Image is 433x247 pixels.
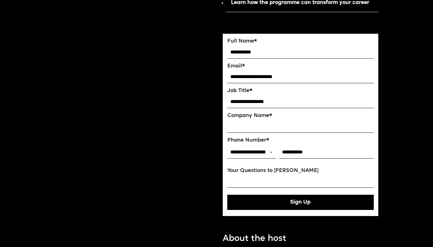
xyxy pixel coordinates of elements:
label: Your Questions to [PERSON_NAME] [227,168,374,174]
button: Sign Up [227,195,374,210]
label: Email [227,63,374,70]
label: Company Name [227,113,374,119]
label: Phone Number [227,137,374,144]
p: About the host [223,232,286,245]
label: Full Name [227,38,374,45]
label: Job Title [227,88,374,94]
